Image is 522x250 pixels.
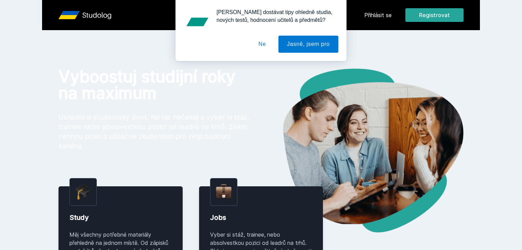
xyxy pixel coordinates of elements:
button: Jasně, jsem pro [278,36,338,53]
img: notification icon [184,8,211,36]
div: Study [69,213,172,222]
img: hero.png [261,68,464,233]
p: Usnadni si studentský život. Na nic nečekej a vyber si stáž, trainee nebo absolvestkou pozici od ... [58,112,250,151]
div: [PERSON_NAME] dostávat tipy ohledně studia, nových testů, hodnocení učitelů a předmětů? [211,8,338,24]
img: briefcase.png [216,183,232,200]
h1: Vyboostuj studijní roky na maximum [58,68,250,101]
img: graduation-cap.png [75,184,91,200]
button: Ne [250,36,275,53]
div: Jobs [210,213,312,222]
